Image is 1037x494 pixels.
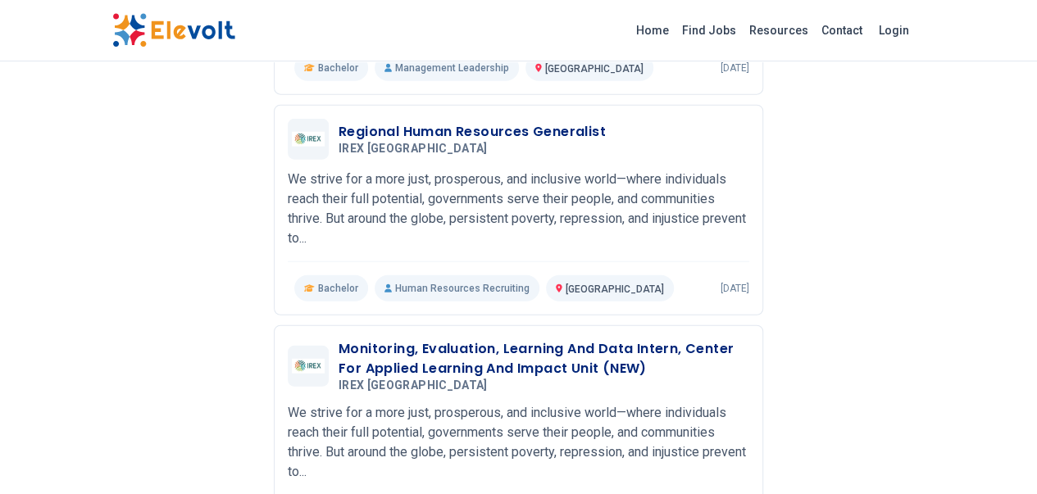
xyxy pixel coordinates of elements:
[292,359,325,374] img: IREX Kenya
[318,282,358,295] span: Bachelor
[675,17,743,43] a: Find Jobs
[288,403,749,482] p: We strive for a more just, prosperous, and inclusive world—where individuals reach their full pot...
[815,17,869,43] a: Contact
[869,14,919,47] a: Login
[112,13,235,48] img: Elevolt
[630,17,675,43] a: Home
[339,142,488,156] span: IREX [GEOGRAPHIC_DATA]
[288,119,749,301] a: IREX KenyaRegional Human Resources GeneralistIREX [GEOGRAPHIC_DATA]We strive for a more just, pro...
[545,63,644,75] span: [GEOGRAPHIC_DATA]
[375,55,519,81] p: Management Leadership
[743,17,815,43] a: Resources
[955,415,1037,494] iframe: Chat Widget
[721,61,749,75] p: [DATE]
[288,170,749,248] p: We strive for a more just, prosperous, and inclusive world—where individuals reach their full pot...
[318,61,358,75] span: Bachelor
[339,378,488,393] span: IREX [GEOGRAPHIC_DATA]
[375,275,539,301] p: Human Resources Recruiting
[292,132,325,147] img: IREX Kenya
[566,283,664,295] span: [GEOGRAPHIC_DATA]
[339,122,606,142] h3: Regional Human Resources Generalist
[339,339,749,378] h3: Monitoring, Evaluation, Learning And Data Intern, Center For Applied Learning And Impact Unit (NEW)
[721,282,749,295] p: [DATE]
